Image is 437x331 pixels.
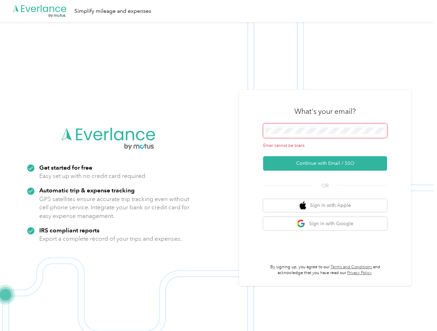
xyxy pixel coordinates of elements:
strong: Get started for free [39,164,92,171]
p: By signing up, you agree to our and acknowledge that you have read our . [263,264,387,276]
strong: IRS compliant reports [39,227,100,234]
button: google logoSign in with Google [263,217,387,230]
h3: What's your email? [294,107,356,116]
p: Export a complete record of your trips and expenses. [39,234,182,243]
img: google logo [297,219,305,228]
p: Easy set up with no credit card required [39,172,145,180]
img: apple logo [300,201,306,210]
a: Terms and Conditions [331,264,372,270]
strong: Automatic trip & expense tracking [39,187,135,194]
div: Email cannot be blank [263,143,387,149]
p: GPS satellites ensure accurate trip tracking even without cell phone service. Integrate your bank... [39,195,190,220]
div: Simplify mileage and expenses [74,7,151,16]
span: OR [313,182,337,189]
button: apple logoSign in with Apple [263,199,387,212]
a: Privacy Policy [347,270,372,275]
button: Continue with Email / SSO [263,156,387,171]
